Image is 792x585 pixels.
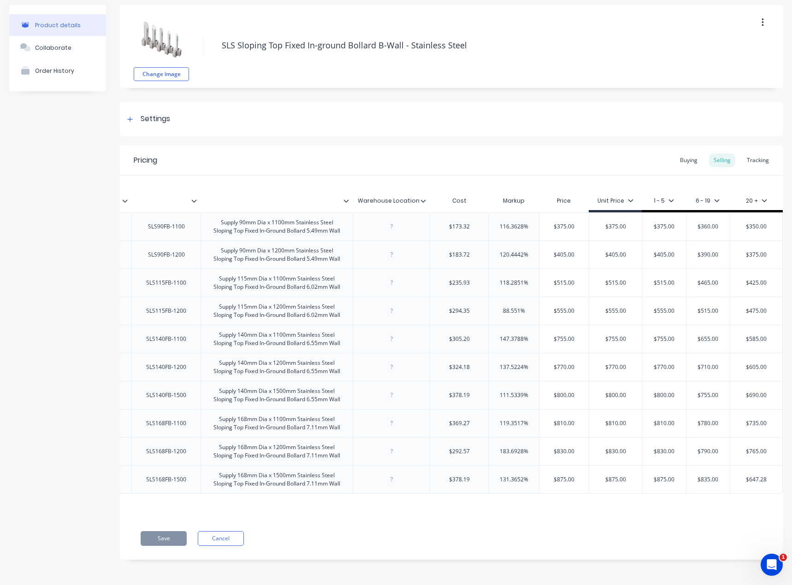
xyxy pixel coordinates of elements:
div: SLS115FB-1100 [139,277,194,289]
div: $405.00 [539,243,589,266]
div: $875.00 [539,468,589,491]
div: $515.00 [589,271,642,294]
div: $810.00 [641,412,687,435]
div: fileChange image [134,12,189,81]
div: $555.00 [539,299,589,322]
div: 116.3628% [489,215,539,238]
div: $690.00 [730,384,782,407]
div: $735.00 [730,412,782,435]
button: Product details [9,14,106,36]
div: 120.4442% [489,243,539,266]
div: 147.3788% [489,328,539,351]
div: $465.00 [685,271,731,294]
div: SLS140FB-1200 [139,361,194,373]
div: Supply 90mm Dia x 1200mm Stainless Steel Sloping Top Fixed In-Ground Bollard 5.49mm Wall [205,245,349,265]
span: 1 [780,554,787,561]
div: 131.3652% [489,468,539,491]
div: $770.00 [641,356,687,379]
div: 183.6928% [489,440,539,463]
div: Order History [35,67,74,74]
div: Supply 168mm Dia x 1200mm Stainless Steel Sloping Top Fixed In-Ground Bollard 7.11mm Wall [205,441,349,462]
div: Supply 115mm Dia x 1200mm Stainless Steel Sloping Top Fixed In-Ground Bollard 6.02mm Wall [205,301,349,321]
div: $375.00 [539,215,589,238]
div: $405.00 [589,243,642,266]
div: Collaborate [35,44,71,51]
div: $375.00 [589,215,642,238]
div: Settings [141,113,170,125]
iframe: Intercom live chat [761,554,783,576]
div: $515.00 [685,299,731,322]
div: 111.5339% [489,384,539,407]
div: $780.00 [685,412,731,435]
div: Product details [35,22,81,29]
div: $755.00 [589,328,642,351]
div: SLS140FB-1500 [139,389,194,401]
div: $378.19 [430,468,489,491]
div: $710.00 [685,356,731,379]
button: Collaborate [9,36,106,59]
div: $375.00 [641,215,687,238]
div: $810.00 [589,412,642,435]
div: $755.00 [641,328,687,351]
div: $810.00 [539,412,589,435]
div: $378.19 [430,384,489,407]
div: $800.00 [539,384,589,407]
div: $475.00 [730,299,782,322]
div: $305.20 [430,328,489,351]
div: $830.00 [539,440,589,463]
div: $800.00 [589,384,642,407]
div: SLS90FB-1100 [141,221,192,233]
div: $324.18 [430,356,489,379]
div: SLS140FB-1100 [139,333,194,345]
div: $655.00 [685,328,731,351]
div: Markup [489,192,539,210]
textarea: SLS Sloping Top Fixed In-ground Bollard B-Wall - Stainless Steel [217,35,725,56]
button: Save [141,531,187,546]
div: $875.00 [589,468,642,491]
button: Order History [9,59,106,82]
div: $515.00 [539,271,589,294]
button: Change image [134,67,189,81]
div: 119.3517% [489,412,539,435]
div: SLS168FB-1500 [139,474,194,486]
button: Cancel [198,531,244,546]
div: $390.00 [685,243,731,266]
div: SLS168FB-1200 [139,445,194,457]
div: $555.00 [641,299,687,322]
div: 88.551% [489,299,539,322]
div: Warehouse Location [353,192,430,210]
div: $375.00 [730,243,782,266]
div: Supply 140mm Dia x 1200mm Stainless Steel Sloping Top Fixed In-Ground Bollard 6.55mm Wall [205,357,349,377]
div: Warehouse Location [353,189,424,212]
div: 137.5224% [489,356,539,379]
div: 118.2851% [489,271,539,294]
div: $830.00 [641,440,687,463]
div: $405.00 [641,243,687,266]
div: 1 - 5 [654,197,674,205]
div: $790.00 [685,440,731,463]
img: file [138,17,184,63]
div: $770.00 [589,356,642,379]
div: $585.00 [730,328,782,351]
div: Price [539,192,589,210]
div: Cost [430,192,489,210]
div: Unit Price [597,197,633,205]
div: Supply 140mm Dia x 1500mm Stainless Steel Sloping Top Fixed In-Ground Bollard 6.55mm Wall [205,385,349,405]
div: $294.35 [430,299,489,322]
div: $235.93 [430,271,489,294]
div: $755.00 [685,384,731,407]
div: $360.00 [685,215,731,238]
div: Supply 168mm Dia x 1500mm Stainless Steel Sloping Top Fixed In-Ground Bollard 7.11mm Wall [205,469,349,490]
div: $765.00 [730,440,782,463]
div: $183.72 [430,243,489,266]
div: Supply 140mm Dia x 1100mm Stainless Steel Sloping Top Fixed In-Ground Bollard 6.55mm Wall [205,329,349,349]
div: $755.00 [539,328,589,351]
div: $515.00 [641,271,687,294]
div: $173.32 [430,215,489,238]
div: $292.57 [430,440,489,463]
div: 6 - 19 [696,197,720,205]
div: $369.27 [430,412,489,435]
div: SLS168FB-1100 [139,417,194,429]
div: Selling [709,153,735,167]
div: Tracking [742,153,774,167]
